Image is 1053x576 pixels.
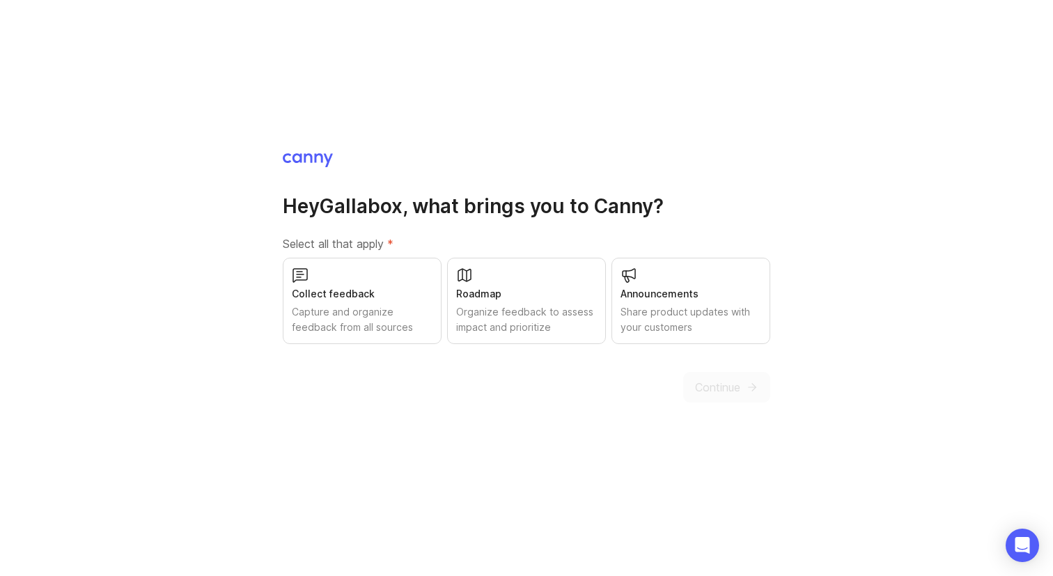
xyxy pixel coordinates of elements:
button: RoadmapOrganize feedback to assess impact and prioritize [447,258,606,344]
div: Roadmap [456,286,597,302]
div: Open Intercom Messenger [1006,529,1039,562]
div: Share product updates with your customers [621,304,761,335]
button: Collect feedbackCapture and organize feedback from all sources [283,258,442,344]
div: Capture and organize feedback from all sources [292,304,432,335]
div: Announcements [621,286,761,302]
img: Canny Home [283,153,333,167]
div: Collect feedback [292,286,432,302]
h1: Hey Gallabox , what brings you to Canny? [283,194,770,219]
button: AnnouncementsShare product updates with your customers [611,258,770,344]
div: Organize feedback to assess impact and prioritize [456,304,597,335]
label: Select all that apply [283,235,770,252]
